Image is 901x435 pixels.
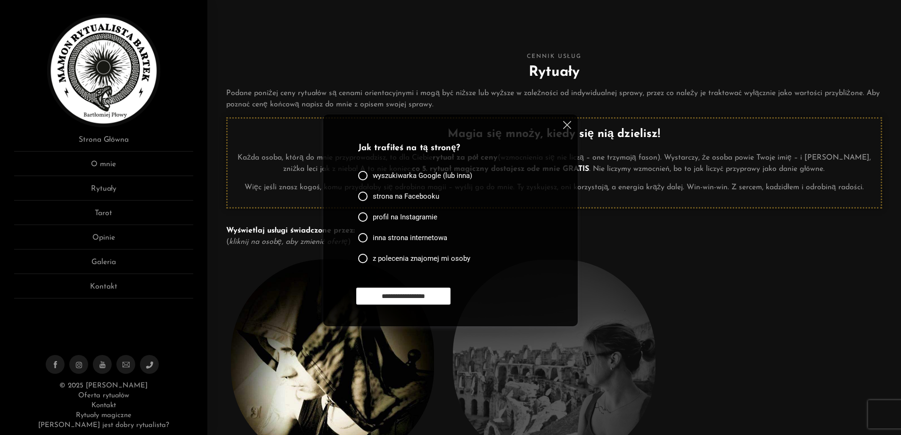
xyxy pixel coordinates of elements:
[226,225,882,248] p: ( )
[563,121,571,129] img: cross.svg
[373,212,437,222] span: profil na Instagramie
[226,88,882,110] p: Podane poniżej ceny rytuałów są cenami orientacyjnymi i mogą być niższe lub wyższe w zależności o...
[373,254,470,263] span: z polecenia znajomej mi osoby
[14,183,193,201] a: Rytuały
[235,152,874,175] p: Każda osoba, którą do mnie przyprowadzisz, to dla Ciebie (wzmocnienia się nie liczą – one trzymaj...
[226,52,882,62] span: Cennik usług
[38,422,169,429] a: [PERSON_NAME] jest dobry rytualista?
[226,227,355,234] strong: Wyświetlaj usługi świadczone przez:
[14,208,193,225] a: Tarot
[14,257,193,274] a: Galeria
[47,14,160,127] img: Rytualista Bartek
[229,238,348,246] em: kliknij na osobę, aby zmienić ofertę
[14,159,193,176] a: O mnie
[78,392,129,399] a: Oferta rytuałów
[358,142,539,155] p: Jak trafiłeś na tą stronę?
[14,232,193,250] a: Opinie
[14,281,193,298] a: Kontakt
[76,412,131,419] a: Rytuały magiczne
[235,182,874,193] p: Więc jeśli znasz kogoś, komu przydałaby się odrobina magii – wyślij go do mnie. Ty zyskujesz, oni...
[373,233,447,242] span: inna strona internetowa
[14,134,193,152] a: Strona Główna
[226,62,882,83] h2: Rytuały
[91,402,116,409] a: Kontakt
[373,171,472,180] span: wyszukiwarka Google (lub inna)
[373,192,439,201] span: strona na Facebooku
